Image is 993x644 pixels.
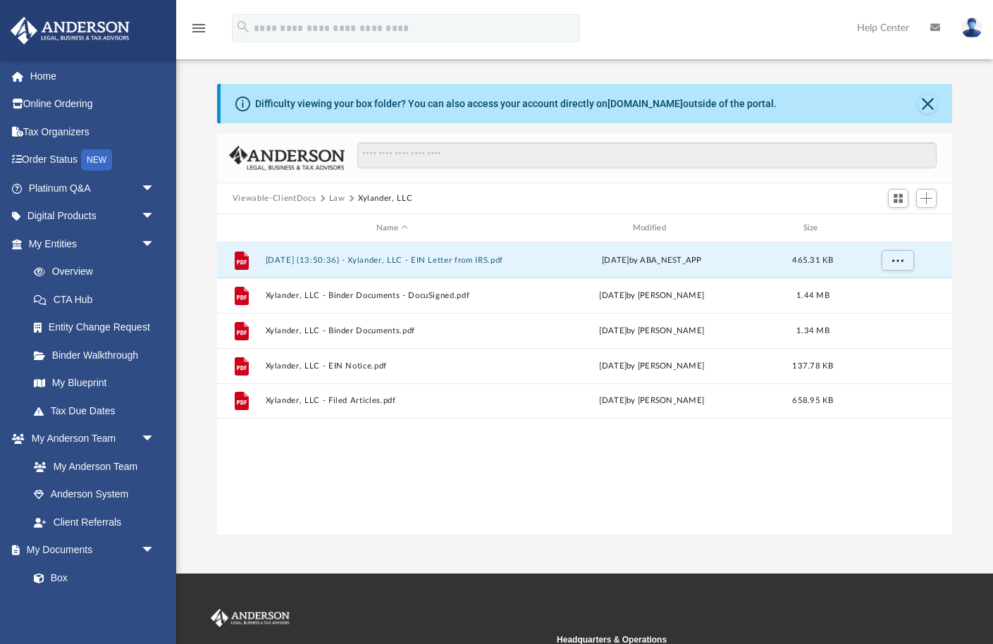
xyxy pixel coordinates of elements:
div: id [847,222,946,235]
span: arrow_drop_down [141,425,169,454]
span: [DATE] [599,292,627,299]
button: More options [882,250,914,271]
span: 137.78 KB [792,362,833,370]
span: arrow_drop_down [141,202,169,231]
a: CTA Hub [20,285,176,314]
span: 1.44 MB [796,292,829,299]
a: Binder Walkthrough [20,341,176,369]
div: Modified [524,222,778,235]
img: Anderson Advisors Platinum Portal [6,17,134,44]
div: Difficulty viewing your box folder? You can also access your account directly on outside of the p... [255,97,777,111]
a: Online Ordering [10,90,176,118]
div: [DATE] by [PERSON_NAME] [525,325,779,338]
button: [DATE] (13:50:36) - Xylander, LLC - EIN Letter from IRS.pdf [265,256,519,265]
div: Name [264,222,518,235]
input: Search files and folders [357,142,937,169]
button: Xylander, LLC - EIN Notice.pdf [265,361,519,371]
a: Tax Due Dates [20,397,176,425]
div: NEW [81,149,112,171]
button: Xylander, LLC - Binder Documents - DocuSigned.pdf [265,291,519,300]
a: Platinum Q&Aarrow_drop_down [10,174,176,202]
button: Add [916,189,937,209]
span: arrow_drop_down [141,174,169,203]
a: Anderson System [20,481,169,509]
a: My Blueprint [20,369,169,397]
a: Tax Organizers [10,118,176,146]
button: Close [918,94,937,113]
span: 465.31 KB [792,256,833,264]
a: My Entitiesarrow_drop_down [10,230,176,258]
button: Switch to Grid View [888,189,909,209]
a: Box [20,564,162,592]
img: Anderson Advisors Platinum Portal [208,609,292,627]
span: 1.34 MB [796,327,829,335]
button: Xylander, LLC - Binder Documents.pdf [265,326,519,335]
a: Meeting Minutes [20,592,169,620]
div: [DATE] by [PERSON_NAME] [525,395,779,407]
i: menu [190,20,207,37]
span: arrow_drop_down [141,536,169,565]
button: Law [329,192,345,205]
a: My Documentsarrow_drop_down [10,536,169,564]
a: Home [10,62,176,90]
div: id [223,222,259,235]
span: arrow_drop_down [141,230,169,259]
div: by [PERSON_NAME] [525,290,779,302]
span: 658.95 KB [792,397,833,404]
a: Overview [20,258,176,286]
img: User Pic [961,18,982,38]
div: [DATE] by [PERSON_NAME] [525,360,779,373]
div: Size [784,222,841,235]
button: Xylander, LLC - Filed Articles.pdf [265,396,519,405]
a: menu [190,27,207,37]
a: Entity Change Request [20,314,176,342]
a: Order StatusNEW [10,146,176,175]
a: Digital Productsarrow_drop_down [10,202,176,230]
div: [DATE] by ABA_NEST_APP [525,254,779,267]
button: Viewable-ClientDocs [233,192,316,205]
a: My Anderson Teamarrow_drop_down [10,425,169,453]
a: Client Referrals [20,508,169,536]
i: search [235,19,251,35]
div: grid [217,242,952,535]
button: Xylander, LLC [358,192,412,205]
a: My Anderson Team [20,452,162,481]
a: [DOMAIN_NAME] [607,98,683,109]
